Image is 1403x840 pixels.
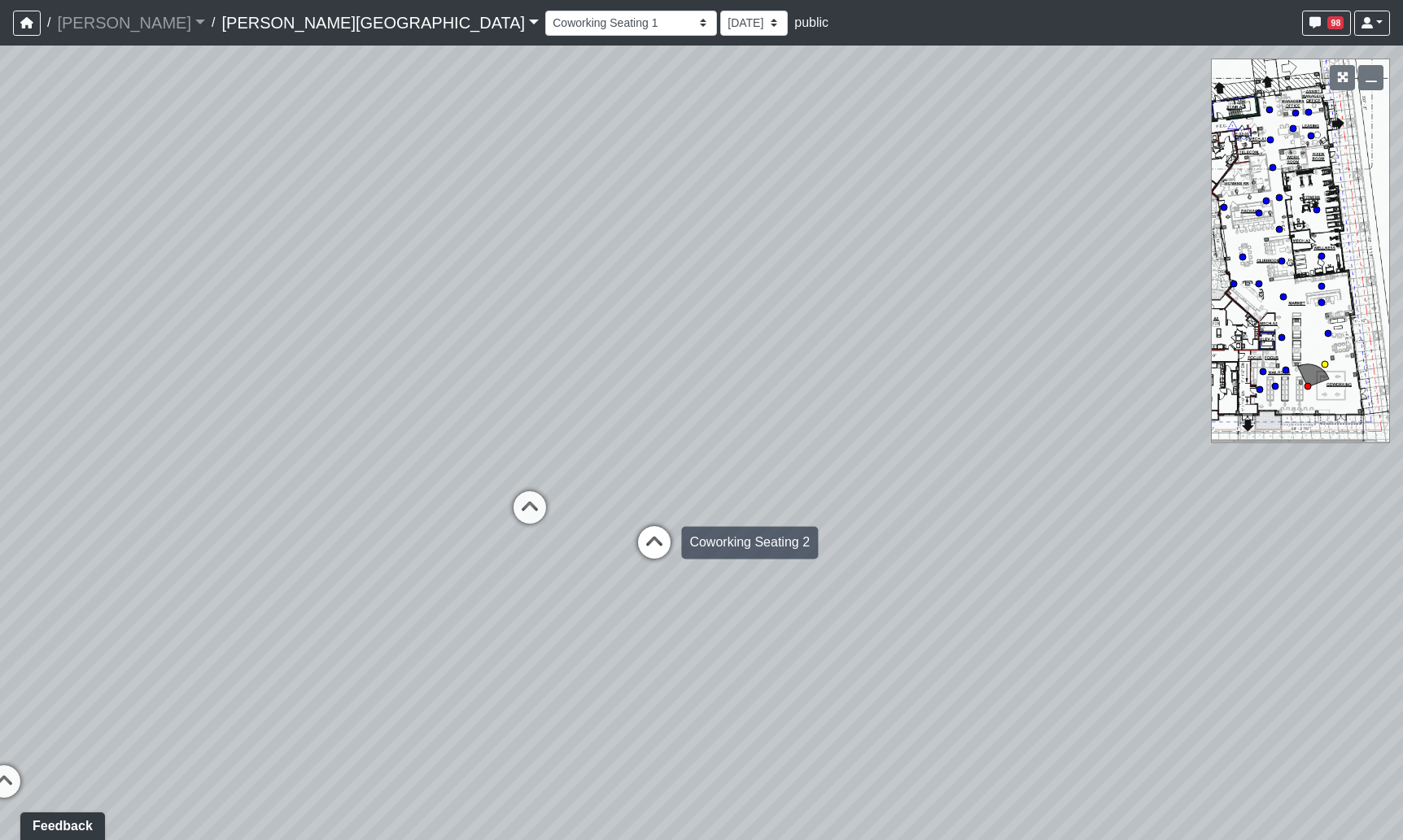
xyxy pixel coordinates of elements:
[681,526,818,559] div: Coworking Seating 2
[794,15,828,29] span: public
[205,7,221,39] span: /
[1302,11,1351,36] button: 98
[57,7,205,39] a: [PERSON_NAME]
[221,7,539,39] a: [PERSON_NAME][GEOGRAPHIC_DATA]
[1327,16,1344,29] span: 98
[41,7,57,39] span: /
[12,807,108,840] iframe: Ybug feedback widget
